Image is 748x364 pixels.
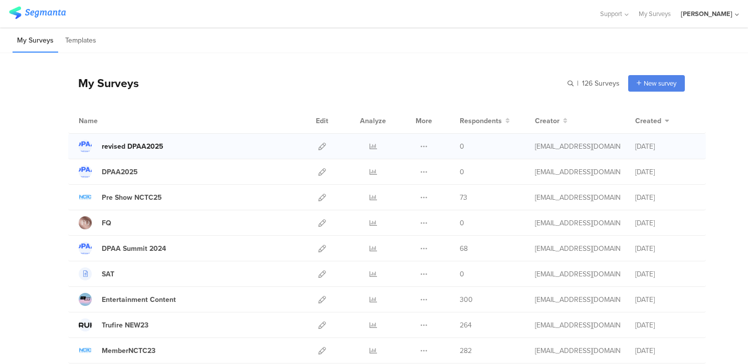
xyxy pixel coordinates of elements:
div: revised DPAA2025 [102,141,163,152]
a: DPAA Summit 2024 [79,242,166,255]
a: MemberNCTC23 [79,344,155,357]
div: FQ [102,218,111,228]
span: Created [635,116,661,126]
a: Trufire NEW23 [79,318,148,331]
a: Pre Show NCTC25 [79,191,162,204]
span: 68 [460,243,468,254]
div: mcableguru@aol.com [535,141,620,152]
div: mcableguru@aol.com [535,167,620,177]
li: Templates [61,29,101,53]
span: 126 Surveys [582,78,620,89]
div: Trufire NEW23 [102,320,148,330]
a: SAT [79,267,114,280]
span: 0 [460,269,464,279]
span: 300 [460,294,473,305]
div: mcableguru@aol.com [535,294,620,305]
div: [PERSON_NAME] [681,9,732,19]
div: Entertainment Content [102,294,176,305]
div: [DATE] [635,167,695,177]
span: New survey [644,79,676,88]
span: | [576,78,580,89]
span: Respondents [460,116,502,126]
div: [DATE] [635,294,695,305]
li: My Surveys [13,29,58,53]
div: mcableguru@aol.com [535,320,620,330]
span: 0 [460,141,464,152]
span: 0 [460,167,464,177]
button: Respondents [460,116,510,126]
div: Analyze [358,108,388,133]
div: [DATE] [635,218,695,228]
span: 73 [460,192,467,203]
span: Creator [535,116,559,126]
div: mcableguru@aol.com [535,269,620,279]
span: 264 [460,320,472,330]
div: [DATE] [635,192,695,203]
a: FQ [79,216,111,229]
div: DPAA2025 [102,167,138,177]
div: Pre Show NCTC25 [102,192,162,203]
span: Support [600,9,622,19]
div: mcableguru@aol.com [535,345,620,356]
button: Creator [535,116,568,126]
div: My Surveys [68,75,139,92]
div: mcableguru@aol.com [535,192,620,203]
div: [DATE] [635,320,695,330]
div: MemberNCTC23 [102,345,155,356]
div: [DATE] [635,269,695,279]
div: [DATE] [635,141,695,152]
a: Entertainment Content [79,293,176,306]
div: mcableguru@aol.com [535,243,620,254]
span: 0 [460,218,464,228]
div: SAT [102,269,114,279]
div: Edit [311,108,333,133]
div: [DATE] [635,345,695,356]
a: DPAA2025 [79,165,138,178]
div: Name [79,116,139,126]
div: [DATE] [635,243,695,254]
div: DPAA Summit 2024 [102,243,166,254]
img: segmanta logo [9,7,66,19]
a: revised DPAA2025 [79,140,163,153]
span: 282 [460,345,472,356]
div: More [413,108,435,133]
div: mcableguru@aol.com [535,218,620,228]
button: Created [635,116,669,126]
